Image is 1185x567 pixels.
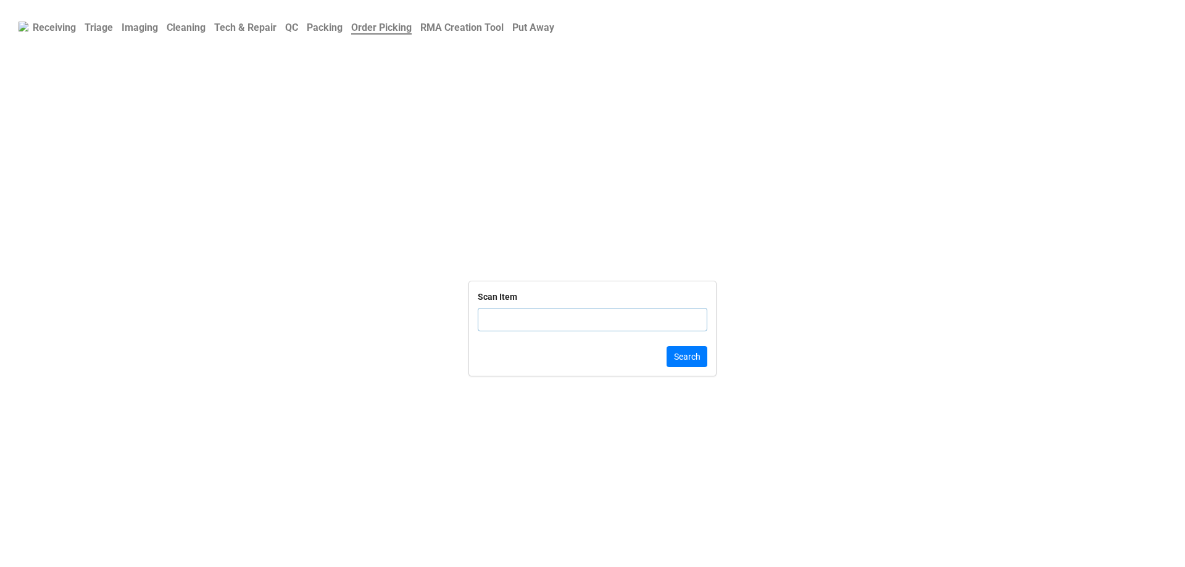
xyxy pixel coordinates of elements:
a: Cleaning [162,15,210,39]
b: Tech & Repair [214,22,276,33]
a: Order Picking [347,15,416,39]
b: Packing [307,22,343,33]
b: Put Away [512,22,554,33]
div: Scan Item [478,290,517,304]
a: RMA Creation Tool [416,15,508,39]
a: Tech & Repair [210,15,281,39]
img: RexiLogo.png [19,22,28,31]
b: RMA Creation Tool [420,22,504,33]
b: Order Picking [351,22,412,35]
a: Put Away [508,15,559,39]
a: Receiving [28,15,80,39]
a: QC [281,15,302,39]
b: Imaging [122,22,158,33]
b: Receiving [33,22,76,33]
b: Cleaning [167,22,206,33]
button: Search [667,346,707,367]
b: Triage [85,22,113,33]
a: Triage [80,15,117,39]
a: Imaging [117,15,162,39]
a: Packing [302,15,347,39]
b: QC [285,22,298,33]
